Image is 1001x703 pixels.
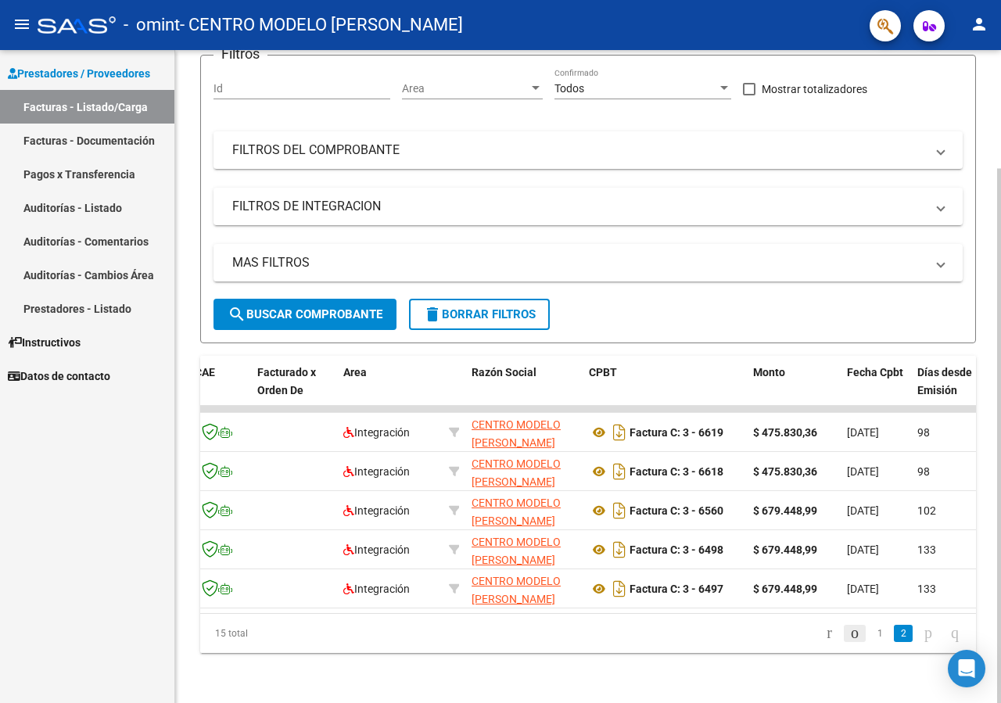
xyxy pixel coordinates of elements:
[847,366,903,378] span: Fecha Cpbt
[948,650,985,687] div: Open Intercom Messenger
[753,426,817,439] strong: $ 475.830,36
[847,583,879,595] span: [DATE]
[944,625,966,642] a: go to last page
[343,426,410,439] span: Integración
[13,15,31,34] mat-icon: menu
[847,504,879,517] span: [DATE]
[589,366,617,378] span: CPBT
[472,572,576,605] div: 30709809853
[423,307,536,321] span: Borrar Filtros
[970,15,988,34] mat-icon: person
[343,543,410,556] span: Integración
[820,625,839,642] a: go to first page
[753,465,817,478] strong: $ 475.830,36
[213,299,396,330] button: Buscar Comprobante
[630,426,723,439] strong: Factura C: 3 - 6619
[195,366,215,378] span: CAE
[465,356,583,425] datatable-header-cell: Razón Social
[472,416,576,449] div: 30709809853
[472,533,576,566] div: 30709809853
[917,465,930,478] span: 98
[213,43,267,65] h3: Filtros
[257,366,316,396] span: Facturado x Orden De
[472,497,561,527] span: CENTRO MODELO [PERSON_NAME]
[251,356,337,425] datatable-header-cell: Facturado x Orden De
[762,80,867,99] span: Mostrar totalizadores
[894,625,913,642] a: 2
[188,356,251,425] datatable-header-cell: CAE
[228,307,382,321] span: Buscar Comprobante
[232,254,925,271] mat-panel-title: MAS FILTROS
[630,465,723,478] strong: Factura C: 3 - 6618
[472,455,576,488] div: 30709809853
[917,625,939,642] a: go to next page
[917,543,936,556] span: 133
[200,614,353,653] div: 15 total
[337,356,443,425] datatable-header-cell: Area
[343,465,410,478] span: Integración
[630,543,723,556] strong: Factura C: 3 - 6498
[8,368,110,385] span: Datos de contacto
[213,131,963,169] mat-expansion-panel-header: FILTROS DEL COMPROBANTE
[343,583,410,595] span: Integración
[124,8,180,42] span: - omint
[870,625,889,642] a: 1
[753,543,817,556] strong: $ 679.448,99
[343,366,367,378] span: Area
[753,504,817,517] strong: $ 679.448,99
[917,366,972,396] span: Días desde Emisión
[847,426,879,439] span: [DATE]
[753,366,785,378] span: Monto
[583,356,747,425] datatable-header-cell: CPBT
[472,575,561,605] span: CENTRO MODELO [PERSON_NAME]
[917,504,936,517] span: 102
[847,465,879,478] span: [DATE]
[8,334,81,351] span: Instructivos
[472,418,561,449] span: CENTRO MODELO [PERSON_NAME]
[911,356,981,425] datatable-header-cell: Días desde Emisión
[630,504,723,517] strong: Factura C: 3 - 6560
[472,457,561,488] span: CENTRO MODELO [PERSON_NAME]
[841,356,911,425] datatable-header-cell: Fecha Cpbt
[180,8,463,42] span: - CENTRO MODELO [PERSON_NAME]
[402,82,529,95] span: Area
[213,244,963,282] mat-expansion-panel-header: MAS FILTROS
[609,420,630,445] i: Descargar documento
[472,536,561,566] span: CENTRO MODELO [PERSON_NAME]
[8,65,150,82] span: Prestadores / Proveedores
[753,583,817,595] strong: $ 679.448,99
[554,82,584,95] span: Todos
[917,583,936,595] span: 133
[892,620,915,647] li: page 2
[409,299,550,330] button: Borrar Filtros
[917,426,930,439] span: 98
[609,498,630,523] i: Descargar documento
[609,576,630,601] i: Descargar documento
[232,198,925,215] mat-panel-title: FILTROS DE INTEGRACION
[472,494,576,527] div: 30709809853
[630,583,723,595] strong: Factura C: 3 - 6497
[609,537,630,562] i: Descargar documento
[232,142,925,159] mat-panel-title: FILTROS DEL COMPROBANTE
[213,188,963,225] mat-expansion-panel-header: FILTROS DE INTEGRACION
[343,504,410,517] span: Integración
[423,305,442,324] mat-icon: delete
[609,459,630,484] i: Descargar documento
[844,625,866,642] a: go to previous page
[472,366,536,378] span: Razón Social
[847,543,879,556] span: [DATE]
[228,305,246,324] mat-icon: search
[747,356,841,425] datatable-header-cell: Monto
[868,620,892,647] li: page 1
